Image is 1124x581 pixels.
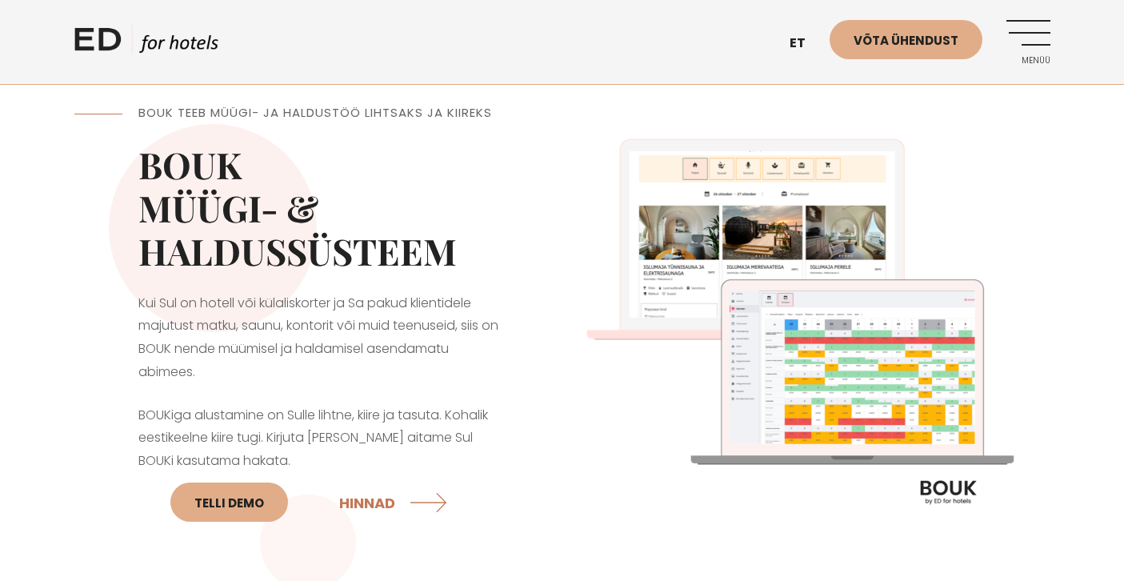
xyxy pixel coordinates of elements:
[138,104,492,121] span: BOUK TEEB MÜÜGI- JA HALDUSTÖÖ LIHTSAKS JA KIIREKS
[74,24,218,64] a: ED HOTELS
[1006,20,1050,64] a: Menüü
[138,142,498,272] h2: BOUK MÜÜGI- & HALDUSSÜSTEEM
[830,20,982,59] a: Võta ühendust
[339,481,451,523] a: HINNAD
[1006,56,1050,66] span: Menüü
[138,292,498,384] p: Kui Sul on hotell või külaliskorter ja Sa pakud klientidele majutust matku, saunu, kontorit või m...
[138,404,498,532] p: BOUKiga alustamine on Sulle lihtne, kiire ja tasuta. Kohalik eestikeelne kiire tugi. Kirjuta [PER...
[170,483,288,522] a: Telli DEMO
[782,24,830,63] a: et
